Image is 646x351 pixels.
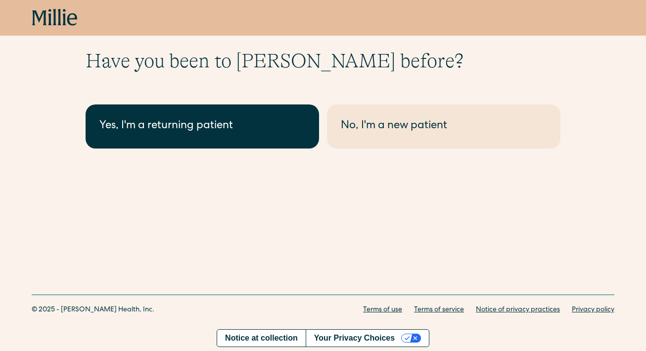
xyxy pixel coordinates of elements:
[306,330,429,347] button: Your Privacy Choices
[414,305,464,315] a: Terms of service
[363,305,402,315] a: Terms of use
[32,305,154,315] div: © 2025 - [PERSON_NAME] Health, Inc.
[476,305,560,315] a: Notice of privacy practices
[86,104,319,149] a: Yes, I'm a returning patient
[341,118,547,135] div: No, I'm a new patient
[572,305,614,315] a: Privacy policy
[217,330,306,347] a: Notice at collection
[99,118,305,135] div: Yes, I'm a returning patient
[86,49,560,73] h1: Have you been to [PERSON_NAME] before?
[327,104,560,149] a: No, I'm a new patient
